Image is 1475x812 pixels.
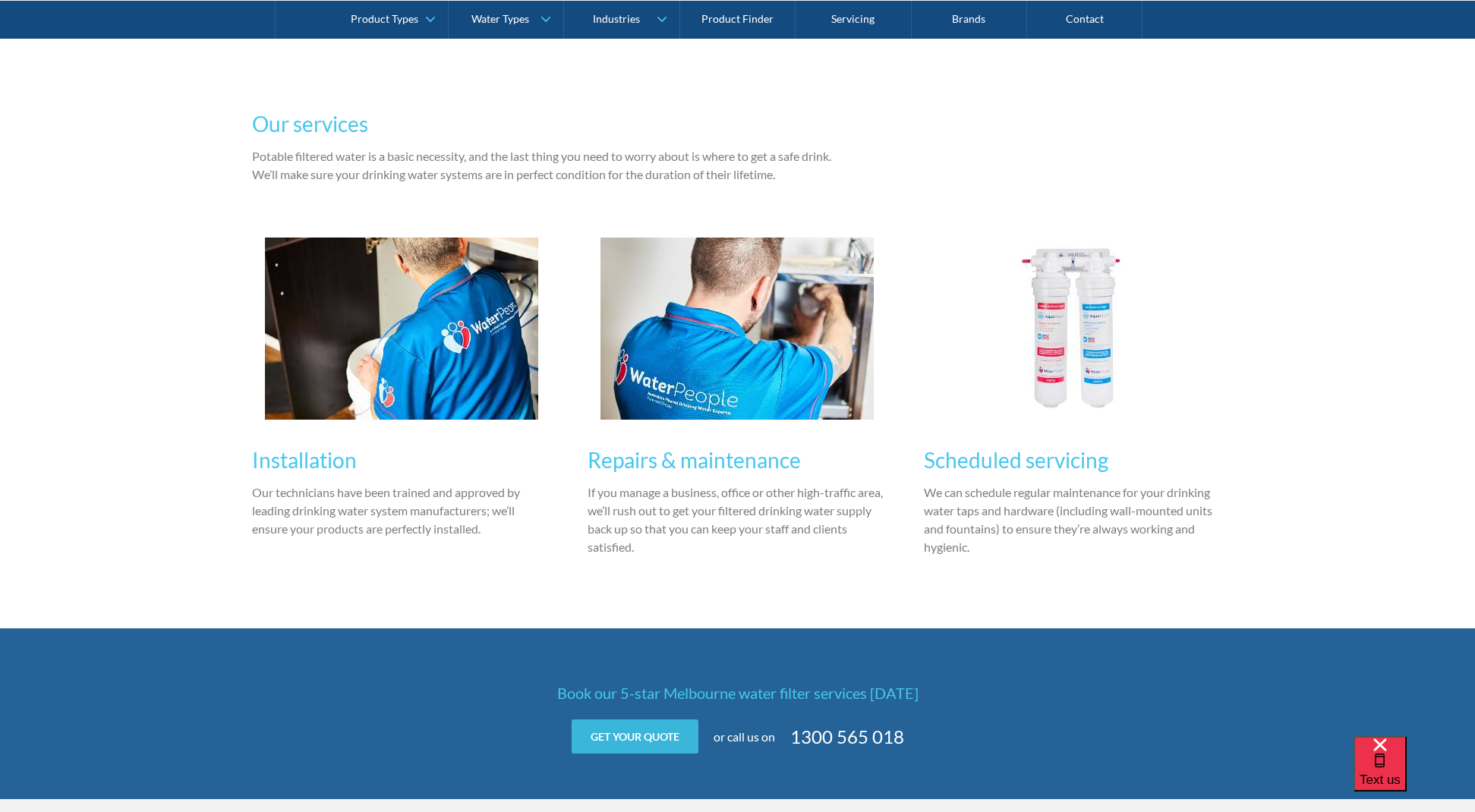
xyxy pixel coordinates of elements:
p: We can schedule regular maintenance for your drinking water taps and hardware (including wall-mou... [924,483,1224,556]
h3: Our services [252,108,835,140]
p: Potable filtered water is a basic necessity, and the last thing you need to worry about is where ... [252,147,835,184]
p: If you manage a business, office or other high-traffic area, we’ll rush out to get your filtered ... [588,483,887,556]
a: 1300 565 018 [790,723,904,751]
h3: Installation [252,444,552,476]
h3: Repairs & maintenance [588,444,887,476]
div: Water Types [471,12,529,25]
h3: Scheduled servicing [924,444,1224,476]
iframe: podium webchat widget bubble [1354,736,1475,812]
h4: Book our 5-star Melbourne water filter services [DATE] [442,681,1034,704]
img: Repairs & maintenance [600,238,874,420]
div: Product Types [351,12,418,25]
img: Installation [265,238,538,420]
a: Get your quote [572,719,698,754]
div: Industries [593,12,640,25]
p: Our technicians have been trained and approved by leading drinking water system manufacturers; we... [252,483,552,538]
p: or call us on [714,728,775,746]
img: Scheduled servicing [929,245,1218,412]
